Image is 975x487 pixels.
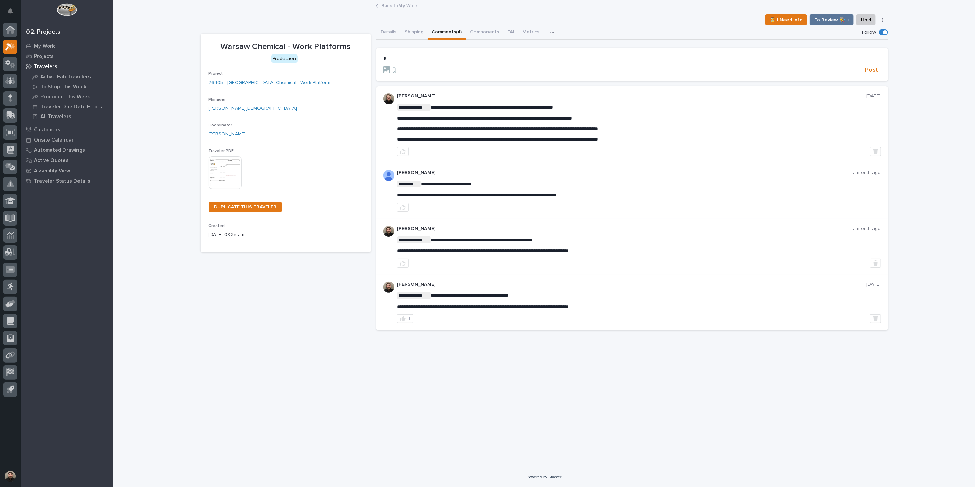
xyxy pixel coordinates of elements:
span: DUPLICATE THIS TRAVELER [214,205,277,209]
button: Comments (4) [428,25,466,40]
p: Active Quotes [34,158,69,164]
a: 26405 - [GEOGRAPHIC_DATA] Chemical - Work Platform [209,79,331,86]
p: Travelers [34,64,57,70]
p: [DATE] 08:35 am [209,231,363,239]
p: [PERSON_NAME] [397,226,853,232]
button: users-avatar [3,469,17,484]
button: Hold [856,14,876,25]
a: My Work [21,41,113,51]
a: DUPLICATE THIS TRAVELER [209,202,282,212]
a: Produced This Week [26,92,113,101]
span: Post [865,66,878,74]
p: Traveler Status Details [34,178,91,184]
p: Automated Drawings [34,147,85,154]
div: Production [271,54,298,63]
a: Traveler Due Date Errors [26,102,113,111]
p: My Work [34,43,55,49]
a: Active Quotes [21,155,113,166]
p: Active Fab Travelers [40,74,91,80]
a: To Shop This Week [26,82,113,92]
button: FAI [503,25,518,40]
p: Onsite Calendar [34,137,74,143]
a: Onsite Calendar [21,135,113,145]
div: Notifications [9,8,17,19]
img: ACg8ocLB2sBq07NhafZLDpfZztpbDqa4HYtD3rBf5LhdHf4k=s96-c [383,226,394,237]
span: Project [209,72,223,76]
img: ACg8ocLB2sBq07NhafZLDpfZztpbDqa4HYtD3rBf5LhdHf4k=s96-c [383,93,394,104]
p: Assembly View [34,168,70,174]
a: Projects [21,51,113,61]
button: like this post [397,203,409,212]
p: [PERSON_NAME] [397,282,867,288]
p: Follow [862,29,876,35]
a: [PERSON_NAME] [209,131,246,138]
span: Manager [209,98,226,102]
div: 1 [408,316,410,321]
p: [PERSON_NAME] [397,170,853,176]
span: Traveler PDF [209,149,234,153]
p: Warsaw Chemical - Work Platforms [209,42,363,52]
button: Delete post [870,147,881,156]
p: [PERSON_NAME] [397,93,867,99]
p: All Travelers [40,114,71,120]
span: Created [209,224,225,228]
button: Components [466,25,503,40]
button: Post [863,66,881,74]
a: All Travelers [26,112,113,121]
span: Coordinator [209,123,232,127]
p: a month ago [853,226,881,232]
a: Back toMy Work [381,1,418,9]
p: [DATE] [867,93,881,99]
a: Automated Drawings [21,145,113,155]
p: a month ago [853,170,881,176]
div: 02. Projects [26,28,60,36]
span: ⏳ I Need Info [770,16,803,24]
button: Delete post [870,314,881,323]
button: like this post [397,147,409,156]
button: Delete post [870,259,881,268]
img: ACg8ocLB2sBq07NhafZLDpfZztpbDqa4HYtD3rBf5LhdHf4k=s96-c [383,282,394,293]
button: Shipping [400,25,428,40]
a: Traveler Status Details [21,176,113,186]
p: Customers [34,127,60,133]
button: ⏳ I Need Info [765,14,807,25]
span: To Review 👨‍🏭 → [814,16,849,24]
a: Travelers [21,61,113,72]
img: AOh14GjSnsZhInYMAl2VIng-st1Md8In0uqDMk7tOoQNx6CrVl7ct0jB5IZFYVrQT5QA0cOuF6lsKrjh3sjyefAjBh-eRxfSk... [383,170,394,181]
span: Hold [861,16,871,24]
button: To Review 👨‍🏭 → [810,14,854,25]
p: Traveler Due Date Errors [40,104,102,110]
p: Produced This Week [40,94,90,100]
a: Active Fab Travelers [26,72,113,82]
button: Metrics [518,25,543,40]
a: [PERSON_NAME][DEMOGRAPHIC_DATA] [209,105,297,112]
a: Customers [21,124,113,135]
button: Notifications [3,4,17,19]
img: Workspace Logo [57,3,77,16]
p: Projects [34,53,54,60]
button: like this post [397,259,409,268]
a: Assembly View [21,166,113,176]
p: [DATE] [867,282,881,288]
button: Details [376,25,400,40]
a: Powered By Stacker [527,475,561,479]
button: 1 [397,314,413,323]
p: To Shop This Week [40,84,86,90]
